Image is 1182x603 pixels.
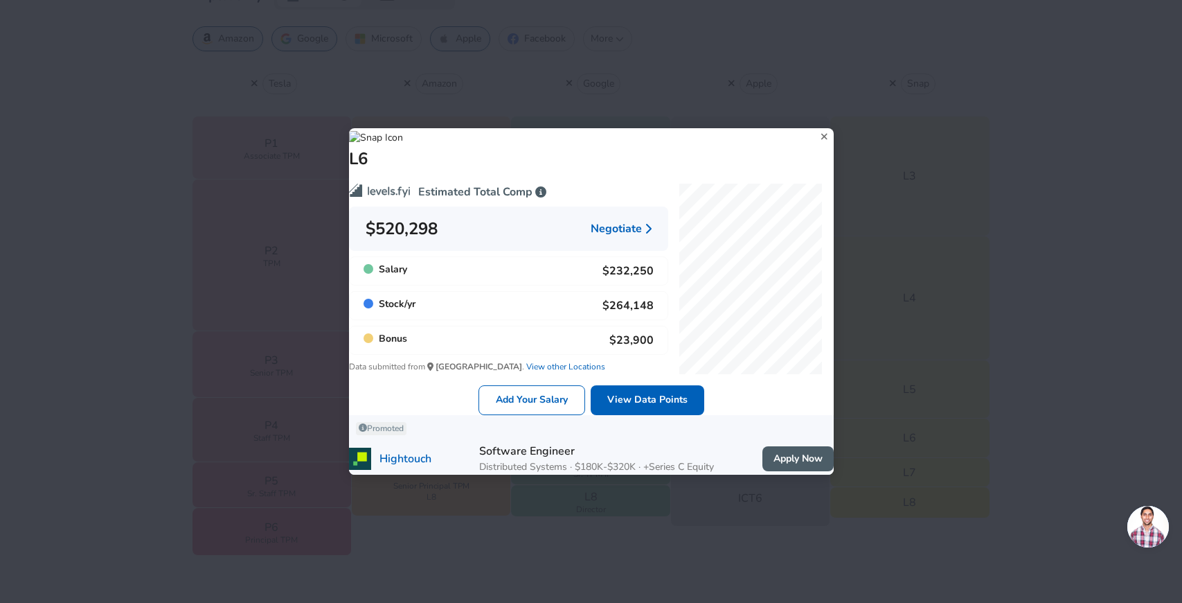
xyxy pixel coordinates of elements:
[762,446,834,472] a: Apply Now
[479,443,714,460] p: Software Engineer
[356,422,406,435] a: Promoted
[349,360,668,374] span: Data submitted from .
[479,460,714,475] h6: Distributed Systems · $180K-$320K · +Series C Equity
[602,297,654,314] p: $264,148
[349,448,371,470] img: hightouchlogo.png
[349,184,415,198] img: Levels.fyi logo
[524,361,605,372] a: View other Locations
[364,297,415,314] span: Stock / yr
[349,448,431,470] a: Hightouch
[591,385,704,415] a: View Data Points
[436,361,522,372] strong: [GEOGRAPHIC_DATA]
[349,184,668,201] p: Estimated Total Comp
[602,263,654,279] p: $232,250
[1127,506,1169,548] div: Open chat
[379,451,431,467] p: Hightouch
[364,263,407,279] span: Salary
[349,131,403,145] img: Snap Icon
[364,332,407,349] span: Bonus
[478,385,585,415] a: Add Your Salary
[609,332,654,349] p: $23,900
[366,218,438,240] div: $520,298
[349,148,368,170] h1: L6
[591,218,652,240] a: Negotiate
